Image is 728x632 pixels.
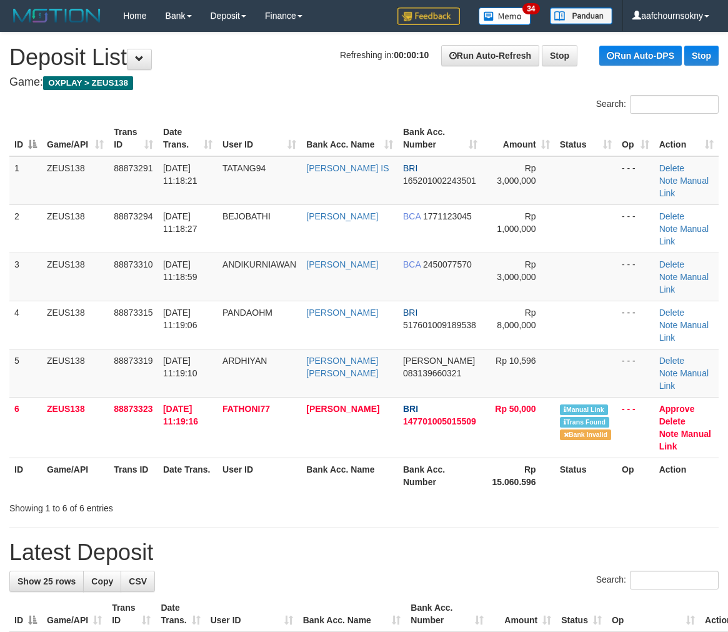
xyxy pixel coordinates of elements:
a: Approve [659,404,695,414]
td: - - - [617,156,654,205]
th: ID: activate to sort column descending [9,596,42,632]
th: ID [9,458,42,493]
th: Game/API: activate to sort column ascending [42,121,109,156]
th: Date Trans. [158,458,217,493]
a: Copy [83,571,121,592]
th: Bank Acc. Name: activate to sort column ascending [298,596,406,632]
a: Delete [659,211,684,221]
span: 88873291 [114,163,152,173]
td: - - - [617,397,654,458]
td: 3 [9,253,42,301]
th: Bank Acc. Number: activate to sort column ascending [398,121,482,156]
td: 1 [9,156,42,205]
a: [PERSON_NAME] [306,404,379,414]
span: Rp 10,596 [496,356,536,366]
span: ANDIKURNIAWAN [222,259,296,269]
a: Run Auto-DPS [599,46,682,66]
span: BRI [403,308,417,318]
th: Op [617,458,654,493]
span: Rp 1,000,000 [497,211,536,234]
th: Status [555,458,617,493]
img: MOTION_logo.png [9,6,104,25]
img: Button%20Memo.svg [479,8,531,25]
h1: Deposit List [9,45,719,70]
span: Refreshing in: [340,50,429,60]
label: Search: [596,95,719,114]
th: Game/API: activate to sort column ascending [42,596,107,632]
span: Rp 3,000,000 [497,259,536,282]
span: Show 25 rows [17,576,76,586]
span: ARDHIYAN [222,356,267,366]
span: 88873319 [114,356,152,366]
a: Note [659,224,678,234]
span: [DATE] 11:19:10 [163,356,197,378]
a: [PERSON_NAME] [306,211,378,221]
span: BEJOBATHI [222,211,271,221]
span: BRI [403,163,417,173]
th: Bank Acc. Number: activate to sort column ascending [406,596,489,632]
input: Search: [630,95,719,114]
span: PANDAOHM [222,308,272,318]
th: Status: activate to sort column ascending [556,596,607,632]
a: Delete [659,163,684,173]
th: User ID [217,458,301,493]
span: CSV [129,576,147,586]
th: Rp 15.060.596 [482,458,555,493]
td: ZEUS138 [42,349,109,397]
span: Copy 1771123045 to clipboard [423,211,472,221]
span: 88873323 [114,404,152,414]
a: Manual Link [659,176,709,198]
th: User ID: activate to sort column ascending [217,121,301,156]
span: Rp 3,000,000 [497,163,536,186]
th: Bank Acc. Name [301,458,398,493]
a: [PERSON_NAME] [306,308,378,318]
td: - - - [617,301,654,349]
span: [DATE] 11:18:27 [163,211,197,234]
span: Copy [91,576,113,586]
span: Similar transaction found [560,417,610,428]
a: [PERSON_NAME] [PERSON_NAME] [306,356,378,378]
th: ID: activate to sort column descending [9,121,42,156]
th: Amount: activate to sort column ascending [482,121,555,156]
th: Bank Acc. Number [398,458,482,493]
a: [PERSON_NAME] [306,259,378,269]
a: Delete [659,308,684,318]
th: Amount: activate to sort column ascending [489,596,556,632]
a: Delete [659,259,684,269]
th: Op: activate to sort column ascending [617,121,654,156]
a: Note [659,320,678,330]
a: Stop [542,45,577,66]
a: Manual Link [659,429,711,451]
a: Note [659,176,678,186]
td: - - - [617,204,654,253]
span: BCA [403,211,421,221]
a: Stop [684,46,719,66]
td: 5 [9,349,42,397]
span: 34 [522,3,539,14]
th: Bank Acc. Name: activate to sort column ascending [301,121,398,156]
span: OXPLAY > ZEUS138 [43,76,133,90]
th: User ID: activate to sort column ascending [206,596,298,632]
a: CSV [121,571,155,592]
td: ZEUS138 [42,397,109,458]
h4: Game: [9,76,719,89]
span: Bank is not match [560,429,611,440]
span: 88873310 [114,259,152,269]
td: ZEUS138 [42,301,109,349]
a: Note [659,368,678,378]
td: 4 [9,301,42,349]
strong: 00:00:10 [394,50,429,60]
span: Rp 50,000 [495,404,536,414]
span: Copy 147701005015509 to clipboard [403,416,476,426]
span: Copy 517601009189538 to clipboard [403,320,476,330]
th: Trans ID: activate to sort column ascending [109,121,158,156]
td: - - - [617,253,654,301]
a: Note [659,429,679,439]
th: Action [654,458,719,493]
span: TATANG94 [222,163,266,173]
a: Show 25 rows [9,571,84,592]
img: Feedback.jpg [397,8,460,25]
div: Showing 1 to 6 of 6 entries [9,497,294,514]
th: Op: activate to sort column ascending [607,596,700,632]
span: Manually Linked [560,404,608,415]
